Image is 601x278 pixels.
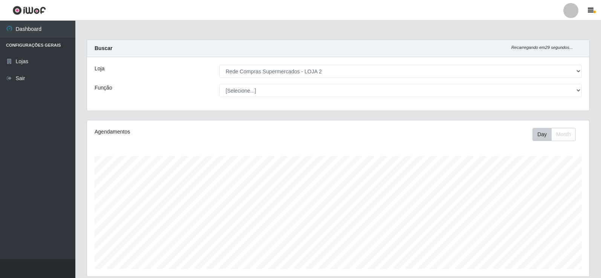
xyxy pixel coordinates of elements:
[12,6,46,15] img: CoreUI Logo
[95,128,291,136] div: Agendamentos
[532,128,576,141] div: First group
[532,128,582,141] div: Toolbar with button groups
[511,45,573,50] i: Recarregando em 29 segundos...
[95,65,104,73] label: Loja
[95,84,112,92] label: Função
[551,128,576,141] button: Month
[95,45,112,51] strong: Buscar
[532,128,552,141] button: Day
